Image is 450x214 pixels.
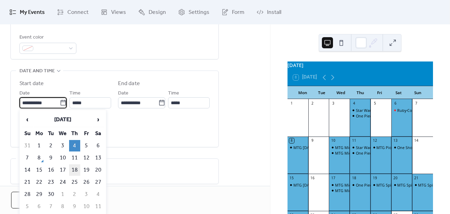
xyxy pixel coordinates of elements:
[350,108,370,113] div: Star Wars Unlimited Forceday
[118,89,128,98] span: Date
[335,182,397,188] div: MTG Midweek Magic - Commander
[57,152,68,164] td: 10
[287,61,433,69] div: [DATE]
[373,101,377,106] div: 5
[19,80,44,88] div: Start date
[352,138,357,143] div: 11
[356,108,408,113] div: Star Wars Unlimited Forceday
[287,182,308,188] div: MTG Monday Magic - Commander
[93,152,104,164] td: 13
[93,189,104,200] td: 4
[81,176,92,188] td: 26
[391,145,412,150] div: One Shot Roleplaying and Story Game Night
[22,201,33,212] td: 5
[335,145,397,150] div: MTG Midweek Magic - Commander
[173,3,215,22] a: Settings
[293,86,312,99] div: Mon
[329,182,350,188] div: MTG Midweek Magic - Commander
[57,189,68,200] td: 1
[11,192,57,208] a: Cancel
[69,89,81,98] span: Time
[356,145,408,150] div: Star Wars Unlimited Forceday
[52,3,94,22] a: Connect
[329,150,350,156] div: MTG Midweek Magic - Modern
[408,86,427,99] div: Sun
[22,176,33,188] td: 21
[370,182,391,188] div: MTG Spider-Man 2HG pre-release
[57,128,68,139] th: We
[67,8,89,17] span: Connect
[391,108,412,113] div: Ruby-Con
[397,182,447,188] div: MTG Spider-Man prerelease
[93,140,104,151] td: 6
[393,138,398,143] div: 13
[414,138,419,143] div: 14
[34,201,45,212] td: 6
[393,101,398,106] div: 6
[20,8,45,17] span: My Events
[352,101,357,106] div: 4
[69,152,80,164] td: 11
[149,8,166,17] span: Design
[289,175,294,180] div: 15
[81,128,92,139] th: Fr
[93,113,103,126] span: ›
[350,182,370,188] div: One Piece Card Game Store Tournament
[310,138,315,143] div: 9
[216,3,250,22] a: Form
[69,176,80,188] td: 25
[28,17,72,25] span: Link to Google Maps
[45,164,57,176] td: 16
[251,3,286,22] a: Install
[331,101,336,106] div: 3
[69,201,80,212] td: 9
[95,3,131,22] a: Views
[45,189,57,200] td: 30
[34,140,45,151] td: 1
[331,86,350,99] div: Wed
[335,150,389,156] div: MTG Midweek Magic - Modern
[34,176,45,188] td: 22
[293,145,352,150] div: MTG [DATE] Magic - Commander
[22,128,33,139] th: Su
[45,128,57,139] th: Tu
[331,175,336,180] div: 17
[22,113,33,126] span: ‹
[81,164,92,176] td: 19
[414,101,419,106] div: 7
[93,201,104,212] td: 11
[19,89,30,98] span: Date
[69,189,80,200] td: 2
[81,152,92,164] td: 12
[356,182,428,188] div: One Piece Card Game Store Tournament
[81,189,92,200] td: 3
[22,140,33,151] td: 31
[19,67,55,75] span: Date and time
[350,145,370,150] div: Star Wars Unlimited Forceday
[232,8,244,17] span: Form
[22,189,33,200] td: 28
[329,145,350,150] div: MTG Midweek Magic - Commander
[310,175,315,180] div: 16
[397,108,415,113] div: Ruby-Con
[312,86,331,99] div: Tue
[45,176,57,188] td: 23
[373,175,377,180] div: 19
[81,201,92,212] td: 10
[34,189,45,200] td: 29
[4,3,50,22] a: My Events
[370,145,391,150] div: MTG Pioneer tournament FNM
[57,164,68,176] td: 17
[22,152,33,164] td: 7
[393,175,398,180] div: 20
[287,145,308,150] div: MTG Monday Magic - Commander
[57,176,68,188] td: 24
[267,8,281,17] span: Install
[189,8,209,17] span: Settings
[351,86,370,99] div: Thu
[356,150,428,156] div: One Piece Card Game Store Tournament
[168,89,179,98] span: Time
[45,152,57,164] td: 9
[370,86,389,99] div: Fri
[19,33,75,42] div: Event color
